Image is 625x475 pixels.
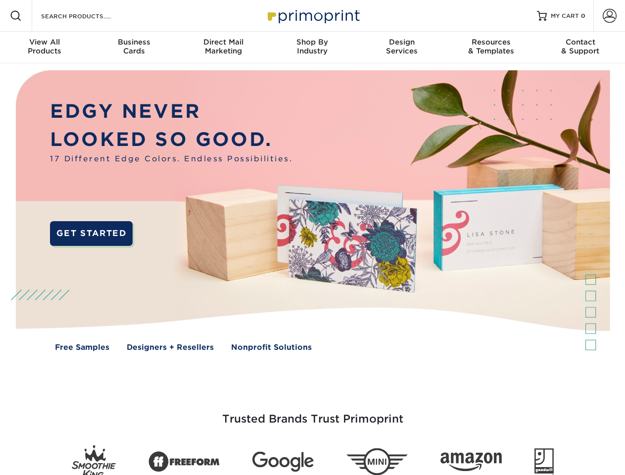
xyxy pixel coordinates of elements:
a: Designers + Resellers [127,342,214,353]
a: BusinessCards [89,32,178,63]
div: Marketing [179,38,268,55]
span: Design [357,38,446,47]
a: DesignServices [357,32,446,63]
a: Free Samples [55,342,109,353]
a: Contact& Support [536,32,625,63]
span: 0 [581,12,585,19]
img: Google [252,452,314,472]
a: Shop ByIndustry [268,32,357,63]
div: Cards [89,38,178,55]
img: Primoprint [263,5,362,26]
a: Nonprofit Solutions [231,342,312,353]
a: Direct MailMarketing [179,32,268,63]
h3: Trusted Brands Trust Primoprint [23,389,602,437]
a: Resources& Templates [446,32,535,63]
span: MY CART [551,12,579,20]
p: LOOKED SO GOOD. [50,126,292,154]
img: Goodwill [534,448,554,475]
span: Contact [536,38,625,47]
span: Business [89,38,178,47]
div: & Templates [446,38,535,55]
div: Industry [268,38,357,55]
span: Shop By [268,38,357,47]
span: Direct Mail [179,38,268,47]
div: Services [357,38,446,55]
a: GET STARTED [50,221,133,246]
input: SEARCH PRODUCTS..... [40,10,137,22]
div: & Support [536,38,625,55]
span: Resources [446,38,535,47]
p: EDGY NEVER [50,97,292,126]
img: Amazon [440,453,502,472]
span: 17 Different Edge Colors. Endless Possibilities. [50,153,292,165]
